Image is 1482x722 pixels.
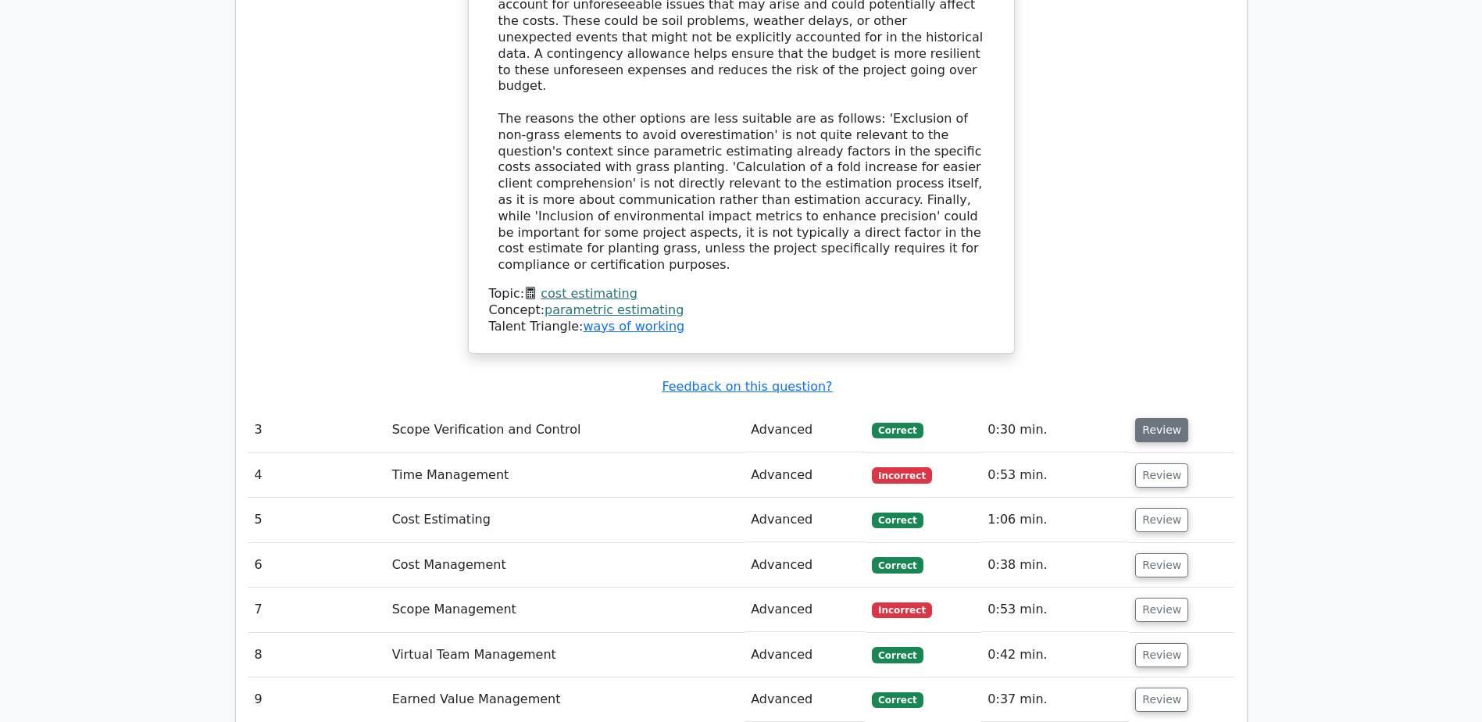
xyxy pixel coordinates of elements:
td: Advanced [745,543,866,588]
td: 4 [248,453,386,498]
td: Cost Management [386,543,745,588]
td: Advanced [745,677,866,722]
span: Correct [872,513,923,528]
td: Cost Estimating [386,498,745,542]
span: Correct [872,423,923,438]
td: 1:06 min. [981,498,1129,542]
span: Correct [872,692,923,708]
td: Advanced [745,498,866,542]
span: Correct [872,557,923,573]
a: Feedback on this question? [662,379,832,394]
td: Advanced [745,408,866,452]
td: 0:38 min. [981,543,1129,588]
td: 3 [248,408,386,452]
td: Advanced [745,633,866,677]
td: 9 [248,677,386,722]
td: 0:42 min. [981,633,1129,677]
td: Virtual Team Management [386,633,745,677]
button: Review [1135,463,1188,488]
td: 0:53 min. [981,453,1129,498]
a: cost estimating [541,286,637,301]
td: Time Management [386,453,745,498]
button: Review [1135,553,1188,577]
button: Review [1135,508,1188,532]
td: 0:37 min. [981,677,1129,722]
button: Review [1135,688,1188,712]
td: Advanced [745,588,866,632]
td: 8 [248,633,386,677]
td: 5 [248,498,386,542]
td: Earned Value Management [386,677,745,722]
div: Concept: [489,302,994,319]
td: 7 [248,588,386,632]
button: Review [1135,643,1188,667]
span: Incorrect [872,467,932,483]
a: parametric estimating [545,302,684,317]
a: ways of working [583,319,684,334]
td: 6 [248,543,386,588]
td: 0:53 min. [981,588,1129,632]
button: Review [1135,418,1188,442]
span: Correct [872,647,923,663]
td: Advanced [745,453,866,498]
td: Scope Verification and Control [386,408,745,452]
td: 0:30 min. [981,408,1129,452]
div: Talent Triangle: [489,286,994,334]
td: Scope Management [386,588,745,632]
div: Topic: [489,286,994,302]
span: Incorrect [872,602,932,618]
button: Review [1135,598,1188,622]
